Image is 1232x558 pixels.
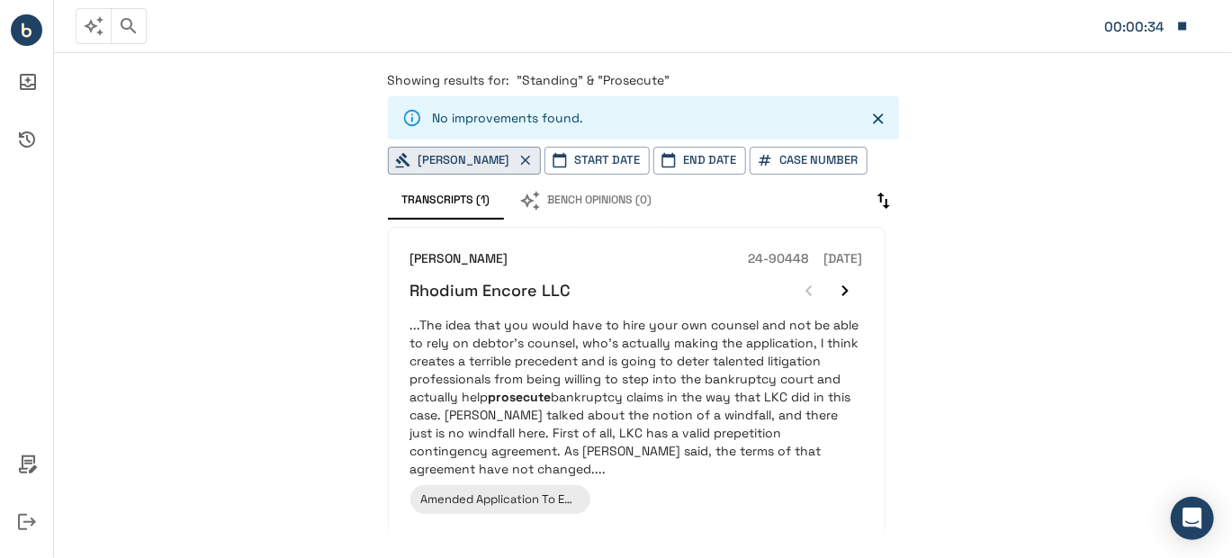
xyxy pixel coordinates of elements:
[505,182,667,220] button: Bench Opinions (0)
[410,316,863,478] p: ...The idea that you would have to hire your own counsel and not be able to rely on debtor's coun...
[489,389,552,405] em: prosecute
[421,491,967,507] span: Amended Application To Employ [PERSON_NAME] [PERSON_NAME] Llp As Special Litigation Counsel
[865,105,892,132] button: Close
[410,280,571,301] h6: Rhodium Encore LLC
[410,249,508,269] h6: [PERSON_NAME]
[1095,7,1198,45] button: Matter: 080529-1026
[388,182,505,220] button: Transcripts (1)
[1171,497,1214,540] div: Open Intercom Messenger
[433,109,584,127] p: No improvements found.
[517,72,670,88] span: "Standing" & "Prosecute"
[653,147,746,175] button: End Date
[749,249,810,269] h6: 24-90448
[750,147,868,175] button: Case Number
[1104,15,1167,39] div: Matter: 080529-1026
[388,72,510,88] span: Showing results for:
[824,249,863,269] h6: [DATE]
[388,147,541,175] button: [PERSON_NAME]
[544,147,650,175] button: Start Date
